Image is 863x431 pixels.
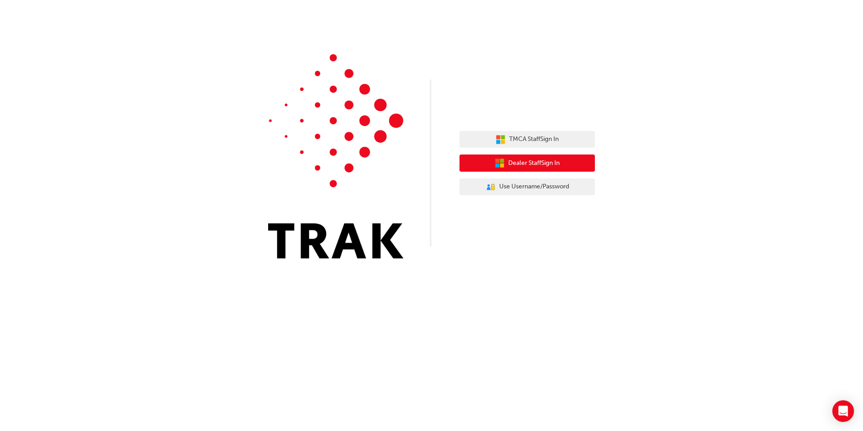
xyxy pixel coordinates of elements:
[499,182,569,192] span: Use Username/Password
[459,155,595,172] button: Dealer StaffSign In
[509,134,559,145] span: TMCA Staff Sign In
[508,158,560,169] span: Dealer Staff Sign In
[268,54,404,258] img: Trak
[459,131,595,148] button: TMCA StaffSign In
[459,178,595,196] button: Use Username/Password
[832,400,854,422] div: Open Intercom Messenger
